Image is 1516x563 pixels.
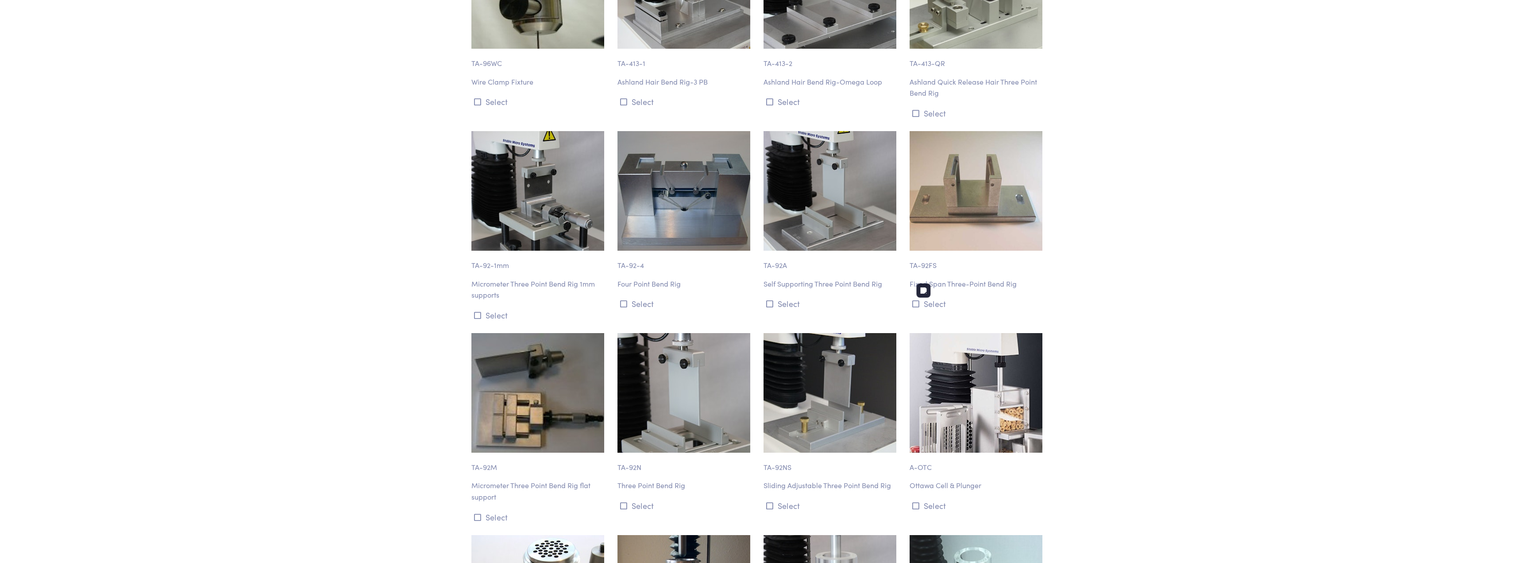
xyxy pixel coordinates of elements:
p: Ashland Hair Bend Rig-Omega Loop [764,76,899,88]
button: Select [617,296,753,311]
p: Fixed Span Three-Point Bend Rig [910,278,1045,290]
button: Select [471,510,607,524]
p: TA-92NS [764,453,899,473]
p: Self Supporting Three Point Bend Rig [764,278,899,290]
p: TA-92A [764,251,899,271]
img: extrusion-a_otc-ottawa-cell-and-plunger-2.jpg [910,333,1042,453]
img: ta-92m_micrometer-three-point-bend-rig-flat-support.jpg [471,333,604,453]
p: TA-92M [471,453,607,473]
button: Select [764,498,899,513]
p: TA-92-1mm [471,251,607,271]
p: Three Point Bend Rig [617,480,753,491]
img: ta-92-1mm_micrometer-three-point-bend-rig_0269.jpg [471,131,604,251]
p: TA-92FS [910,251,1045,271]
button: Select [764,94,899,109]
p: Ashland Hair Bend Rig-3 PB [617,76,753,88]
button: Select [617,498,753,513]
button: Select [910,106,1045,120]
p: Micrometer Three Point Bend Rig 1mm supports [471,278,607,301]
p: Four Point Bend Rig [617,278,753,290]
img: ta-92-4_fourpointbendrig.jpg [617,131,750,251]
p: TA-92-4 [617,251,753,271]
p: Ottawa Cell & Plunger [910,480,1045,491]
button: Select [910,498,1045,513]
p: Sliding Adjustable Three Point Bend Rig [764,480,899,491]
p: Wire Clamp Fixture [471,76,607,88]
button: Select [764,296,899,311]
button: Select [910,296,1045,311]
p: A-OTC [910,453,1045,473]
p: TA-413-QR [910,49,1045,69]
img: ta-92_adjustable-three-point-bend-rig.jpg [617,333,750,453]
p: TA-96WC [471,49,607,69]
p: Micrometer Three Point Bend Rig flat support [471,480,607,502]
p: TA-92N [617,453,753,473]
img: bend-ta_92fs-fixed-span-three-point-bend-rig.jpg [910,131,1042,251]
button: Select [471,308,607,322]
p: TA-413-2 [764,49,899,69]
button: Select [471,94,607,109]
button: Select [617,94,753,109]
p: Ashland Quick Release Hair Three Point Bend Rig [910,76,1045,99]
img: ta-92a_self-supported-adjustable-three-point-bend-rig.jpg [764,131,896,251]
p: TA-413-1 [617,49,753,69]
img: ta-92ns_sliding-adjustable-three-point-bend-rig.jpg [764,333,896,453]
